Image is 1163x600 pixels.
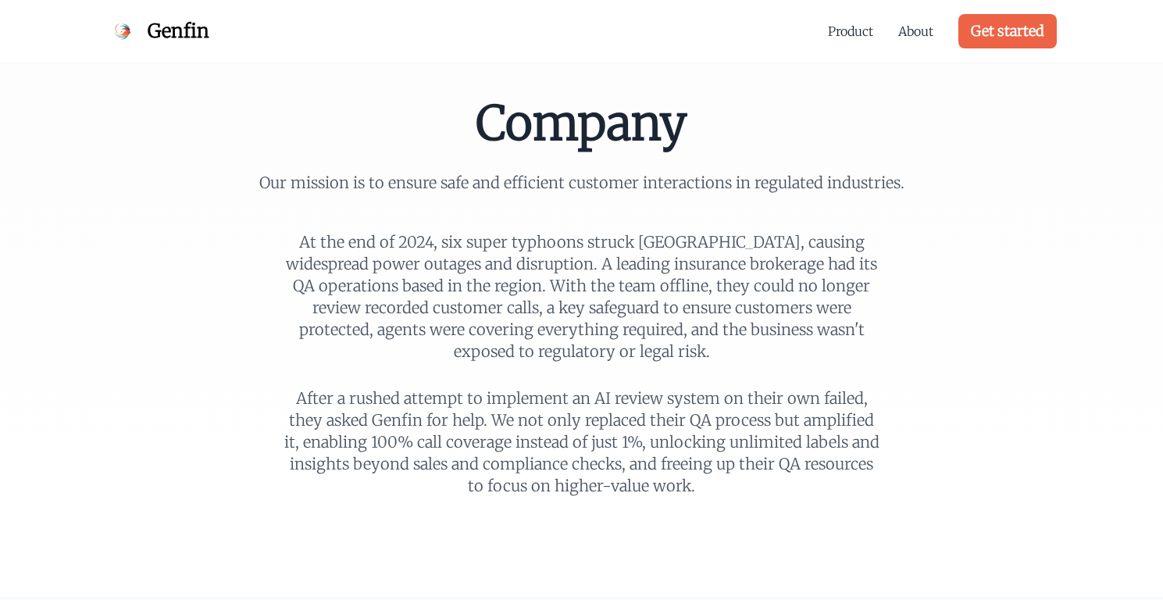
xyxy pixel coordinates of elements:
[244,100,919,147] h1: Company
[958,14,1057,48] a: Get started
[107,16,209,47] a: Genfin
[107,16,138,47] img: Genfin Logo
[828,22,873,41] a: Product
[282,387,882,497] p: After a rushed attempt to implement an AI review system on their own failed, they asked Genfin fo...
[282,231,882,362] p: At the end of 2024, six super typhoons struck [GEOGRAPHIC_DATA], causing widespread power outages...
[244,172,919,194] p: Our mission is to ensure safe and efficient customer interactions in regulated industries.
[898,22,933,41] a: About
[148,19,209,44] span: Genfin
